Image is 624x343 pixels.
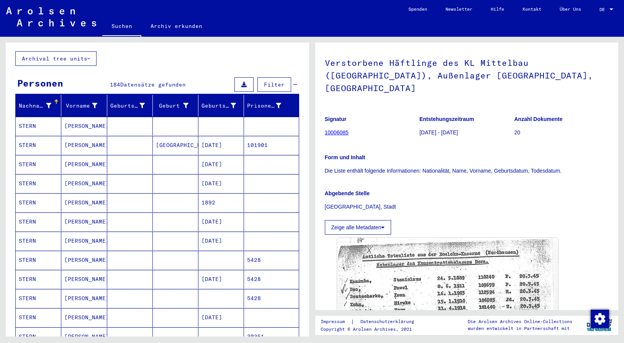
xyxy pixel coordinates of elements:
div: Geburt‏ [156,102,188,110]
div: Vorname [64,100,106,112]
mat-header-cell: Geburtsname [107,95,153,116]
mat-cell: STERN [16,117,61,136]
mat-cell: [DATE] [198,212,244,231]
mat-cell: [DATE] [198,270,244,289]
a: Impressum [321,318,351,326]
mat-header-cell: Geburtsdatum [198,95,244,116]
b: Anzahl Dokumente [514,116,563,122]
mat-cell: 1892 [198,193,244,212]
mat-header-cell: Vorname [61,95,107,116]
div: Geburt‏ [156,100,198,112]
button: Zeige alle Metadaten [325,220,391,235]
mat-cell: STERN [16,308,61,327]
a: Datenschutzerklärung [354,318,423,326]
mat-cell: 5428 [244,289,298,308]
mat-cell: [PERSON_NAME] [61,155,107,174]
p: [DATE] - [DATE] [419,129,514,137]
mat-cell: [PERSON_NAME] [61,289,107,308]
mat-cell: 101901 [244,136,298,155]
span: 184 [110,81,120,88]
b: Form und Inhalt [325,154,365,160]
b: Signatur [325,116,347,122]
p: 20 [514,129,609,137]
b: Entstehungszeitraum [419,116,474,122]
mat-cell: [PERSON_NAME] [61,232,107,250]
mat-cell: [PERSON_NAME] [61,212,107,231]
span: Datensätze gefunden [120,81,186,88]
div: Nachname [19,102,51,110]
mat-cell: [DATE] [198,308,244,327]
img: Zustimmung ändern [591,310,609,328]
mat-cell: STERN [16,136,61,155]
button: Archival tree units [15,51,97,66]
mat-cell: STERN [16,193,61,212]
mat-cell: 5428 [244,270,298,289]
mat-cell: STERN [16,232,61,250]
p: Die Liste enthält folgende Informationen: Nationalität, Name, Vorname, Geburtsdatum, Todesdatum. [325,167,609,175]
mat-cell: [DATE] [198,155,244,174]
h1: Verstorbene Häftlinge des KL Mittelbau ([GEOGRAPHIC_DATA]), Außenlager [GEOGRAPHIC_DATA], [GEOGRA... [325,45,609,104]
b: Abgebende Stelle [325,190,370,196]
mat-header-cell: Geburt‏ [153,95,198,116]
mat-cell: STERN [16,155,61,174]
mat-cell: 5428 [244,251,298,269]
div: Geburtsname [110,102,145,110]
mat-cell: [PERSON_NAME] [61,308,107,327]
button: Filter [257,77,291,92]
mat-cell: [DATE] [198,232,244,250]
a: Archiv erkunden [141,17,211,35]
div: Geburtsdatum [201,102,236,110]
a: Suchen [102,17,141,37]
mat-cell: [PERSON_NAME] [61,117,107,136]
span: Filter [264,81,285,88]
mat-cell: STERN [16,251,61,269]
div: Prisoner # [247,100,291,112]
mat-header-cell: Nachname [16,95,61,116]
mat-cell: [DATE] [198,136,244,155]
mat-cell: [PERSON_NAME] [61,251,107,269]
div: | [321,318,423,326]
mat-cell: [GEOGRAPHIC_DATA] [153,136,198,155]
mat-cell: STERN [16,289,61,308]
div: Geburtsname [110,100,154,112]
mat-cell: [PERSON_NAME] [61,174,107,193]
div: Vorname [64,102,97,110]
p: Copyright © Arolsen Archives, 2021 [321,326,423,333]
span: DE [599,7,608,12]
mat-cell: STERN [16,270,61,289]
p: Die Arolsen Archives Online-Collections [468,318,572,325]
mat-cell: [DATE] [198,174,244,193]
img: Arolsen_neg.svg [6,7,96,26]
mat-cell: STERN [16,174,61,193]
mat-header-cell: Prisoner # [244,95,298,116]
img: yv_logo.png [585,315,614,335]
mat-cell: [PERSON_NAME] [61,136,107,155]
mat-cell: [PERSON_NAME] [61,270,107,289]
div: Geburtsdatum [201,100,246,112]
a: 10006085 [325,129,349,136]
div: Personen [17,76,63,90]
mat-cell: STERN [16,212,61,231]
mat-cell: [PERSON_NAME] [61,193,107,212]
div: Prisoner # [247,102,281,110]
p: [GEOGRAPHIC_DATA], Stadt [325,203,609,211]
p: wurden entwickelt in Partnerschaft mit [468,325,572,332]
div: Nachname [19,100,61,112]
